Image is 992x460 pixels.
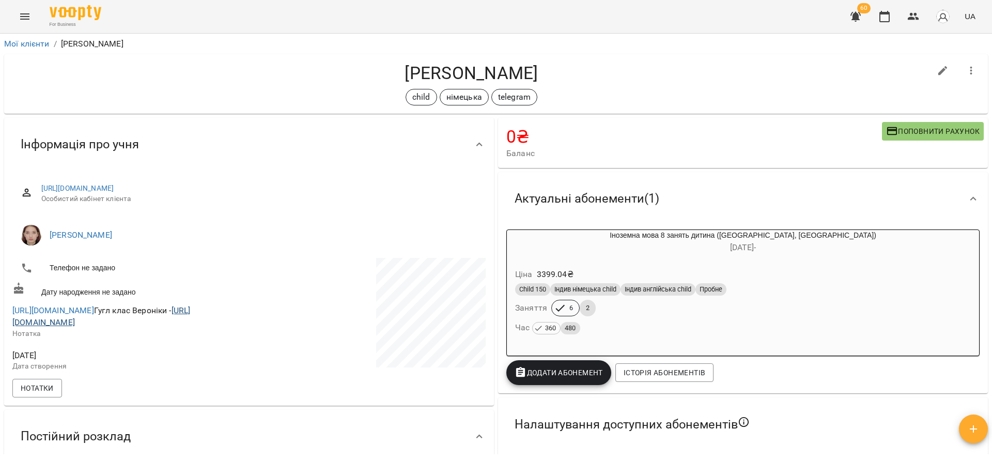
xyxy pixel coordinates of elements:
button: Menu [12,4,37,29]
span: Актуальні абонементи ( 1 ) [515,191,659,207]
img: avatar_s.png [936,9,950,24]
span: Налаштування доступних абонементів [515,416,750,433]
button: Нотатки [12,379,62,397]
span: For Business [50,21,101,28]
span: Пробне [695,285,726,294]
span: Гугл клас Вероніки - [12,305,190,328]
a: [URL][DOMAIN_NAME] [12,305,94,315]
a: [PERSON_NAME] [50,230,112,240]
img: Івченко Олександра Богданівна [21,225,41,246]
div: Актуальні абонементи(1) [498,172,988,225]
button: Історія абонементів [615,363,714,382]
span: 2 [580,303,596,313]
a: Мої клієнти [4,39,50,49]
div: німецька [440,89,489,105]
span: [DATE] - [730,242,756,252]
span: Інформація про учня [21,136,139,152]
p: Нотатка [12,329,247,339]
span: Нотатки [21,382,54,394]
img: Voopty Logo [50,5,101,20]
p: німецька [446,91,482,103]
li: Телефон не задано [12,258,247,279]
span: 480 [561,323,580,334]
span: Особистий кабінет клієнта [41,194,477,204]
span: Історія абонементів [624,366,705,379]
span: Додати Абонемент [515,366,603,379]
span: Постійний розклад [21,428,131,444]
button: Додати Абонемент [506,360,611,385]
span: Child 150 [515,285,550,294]
p: 3399.04 ₴ [537,268,574,281]
p: child [412,91,430,103]
h6: Час [515,320,580,335]
span: Баланс [506,147,882,160]
h6: Заняття [515,301,547,315]
nav: breadcrumb [4,38,988,50]
span: 60 [857,3,871,13]
div: Дату народження не задано [10,280,249,299]
button: Поповнити рахунок [882,122,984,141]
span: UA [965,11,975,22]
span: 6 [563,303,579,313]
div: Іноземна мова 8 занять дитина ([GEOGRAPHIC_DATA], [GEOGRAPHIC_DATA]) [507,230,979,255]
h6: Ціна [515,267,533,282]
button: Іноземна мова 8 занять дитина ([GEOGRAPHIC_DATA], [GEOGRAPHIC_DATA])[DATE]- Ціна3399.04₴Child 150... [507,230,979,347]
p: Дата створення [12,361,247,372]
span: Індив англійська child [621,285,695,294]
span: Поповнити рахунок [886,125,980,137]
div: telegram [491,89,537,105]
p: [PERSON_NAME] [61,38,123,50]
span: 360 [541,323,560,334]
button: UA [960,7,980,26]
li: / [54,38,57,50]
div: Налаштування доступних абонементів [498,397,988,451]
a: [URL][DOMAIN_NAME] [41,184,114,192]
span: Індив німецька child [550,285,621,294]
div: Інформація про учня [4,118,494,171]
svg: Якщо не обрано жодного, клієнт зможе побачити всі публічні абонементи [738,416,750,428]
span: [DATE] [12,349,247,362]
h4: 0 ₴ [506,126,882,147]
div: child [406,89,437,105]
h4: [PERSON_NAME] [12,63,931,84]
p: telegram [498,91,531,103]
